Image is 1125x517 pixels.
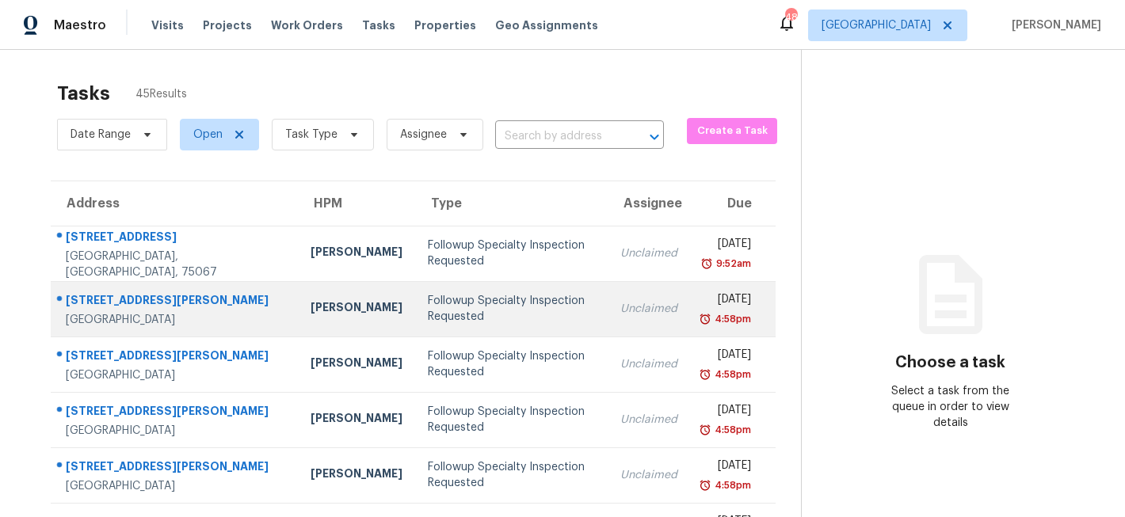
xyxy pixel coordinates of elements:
img: Overdue Alarm Icon [699,422,711,438]
div: Unclaimed [620,245,677,261]
span: Work Orders [271,17,343,33]
div: 48 [785,10,796,25]
div: [DATE] [703,347,751,367]
span: Visits [151,17,184,33]
div: [PERSON_NAME] [311,410,402,430]
span: Maestro [54,17,106,33]
div: Unclaimed [620,301,677,317]
div: [GEOGRAPHIC_DATA] [66,312,285,328]
div: Followup Specialty Inspection Requested [428,238,595,269]
div: Unclaimed [620,467,677,483]
div: [DATE] [703,236,751,256]
button: Open [643,126,665,148]
img: Overdue Alarm Icon [700,256,713,272]
img: Overdue Alarm Icon [699,311,711,327]
div: [PERSON_NAME] [311,299,402,319]
div: [PERSON_NAME] [311,244,402,264]
div: [STREET_ADDRESS] [66,229,285,249]
div: [GEOGRAPHIC_DATA] [66,478,285,494]
div: Followup Specialty Inspection Requested [428,404,595,435]
img: Overdue Alarm Icon [699,367,711,382]
span: Geo Assignments [495,17,598,33]
img: Overdue Alarm Icon [699,477,711,493]
div: Unclaimed [620,356,677,372]
th: Address [51,181,298,226]
span: Date Range [71,127,131,143]
span: Create a Task [695,122,769,140]
th: HPM [298,181,415,226]
div: [STREET_ADDRESS][PERSON_NAME] [66,292,285,312]
span: 45 Results [135,86,187,102]
h3: Choose a task [895,355,1005,371]
th: Type [415,181,608,226]
span: Properties [414,17,476,33]
h2: Tasks [57,86,110,101]
div: [GEOGRAPHIC_DATA], [GEOGRAPHIC_DATA], 75067 [66,249,285,280]
span: [PERSON_NAME] [1005,17,1101,33]
button: Create a Task [687,118,777,144]
div: 4:58pm [711,422,751,438]
div: Followup Specialty Inspection Requested [428,293,595,325]
div: [STREET_ADDRESS][PERSON_NAME] [66,348,285,367]
div: [STREET_ADDRESS][PERSON_NAME] [66,458,285,478]
span: Task Type [285,127,337,143]
span: [GEOGRAPHIC_DATA] [822,17,931,33]
div: [DATE] [703,291,751,311]
div: [DATE] [703,458,751,477]
input: Search by address [495,124,620,149]
div: Followup Specialty Inspection Requested [428,459,595,491]
div: Followup Specialty Inspection Requested [428,348,595,380]
div: Select a task from the queue in order to view details [876,383,1025,431]
div: 4:58pm [711,311,751,327]
div: 4:58pm [711,367,751,382]
div: [GEOGRAPHIC_DATA] [66,423,285,439]
th: Assignee [608,181,690,226]
span: Open [193,127,223,143]
th: Due [690,181,776,226]
span: Projects [203,17,252,33]
div: [DATE] [703,402,751,422]
span: Tasks [362,20,395,31]
div: 4:58pm [711,477,751,493]
div: [GEOGRAPHIC_DATA] [66,367,285,383]
div: Unclaimed [620,412,677,428]
span: Assignee [400,127,447,143]
div: [STREET_ADDRESS][PERSON_NAME] [66,403,285,423]
div: [PERSON_NAME] [311,466,402,485]
div: 9:52am [713,256,751,272]
div: [PERSON_NAME] [311,355,402,374]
